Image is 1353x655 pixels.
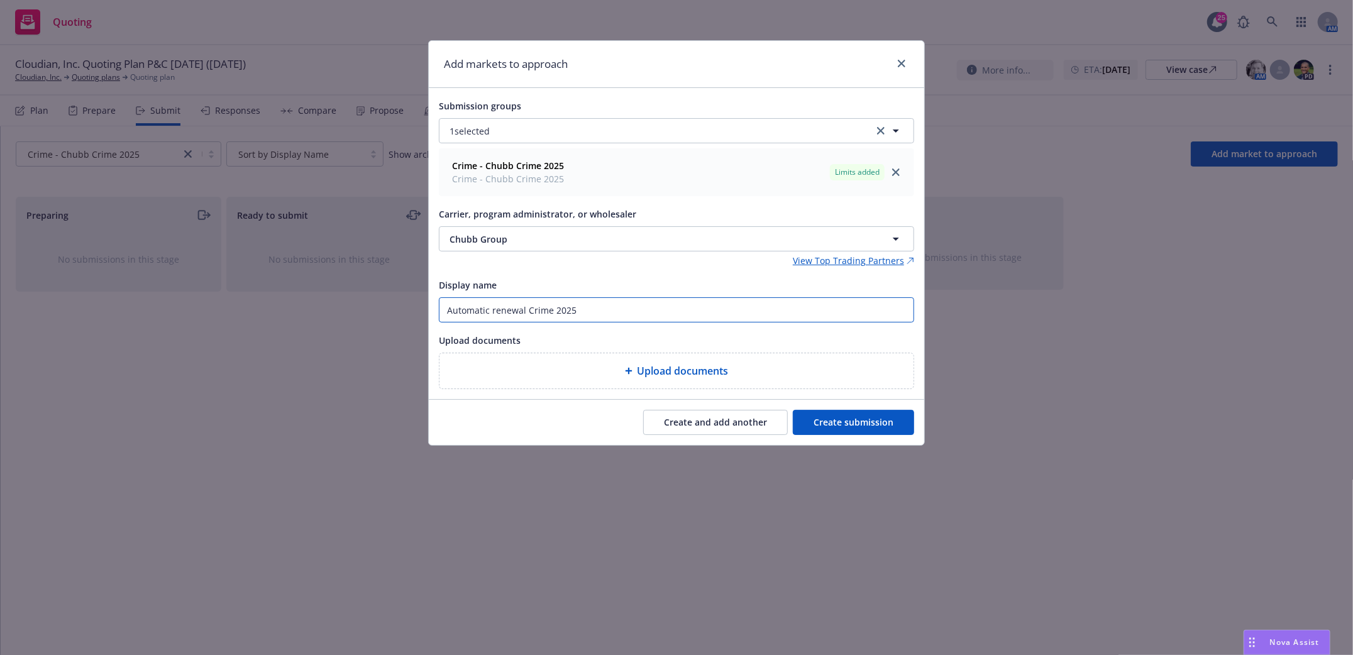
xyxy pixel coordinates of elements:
span: Crime - Chubb Crime 2025 [452,172,564,185]
span: Carrier, program administrator, or wholesaler [439,208,636,220]
span: Nova Assist [1270,637,1320,647]
a: close [888,165,903,180]
span: Chubb Group [450,233,844,246]
a: close [894,56,909,71]
button: Nova Assist [1244,630,1330,655]
div: Upload documents [439,353,914,389]
span: 1 selected [450,124,490,138]
button: Chubb Group [439,226,914,251]
span: Submission groups [439,100,521,112]
div: Drag to move [1244,630,1260,654]
button: Create submission [793,410,914,435]
h1: Add markets to approach [444,56,568,72]
a: View Top Trading Partners [793,254,914,267]
strong: Crime - Chubb Crime 2025 [452,160,564,172]
button: 1selectedclear selection [439,118,914,143]
span: Upload documents [638,363,729,378]
span: Upload documents [439,334,521,346]
button: Create and add another [643,410,788,435]
span: Display name [439,279,497,291]
a: clear selection [873,123,888,138]
span: Limits added [835,167,880,178]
